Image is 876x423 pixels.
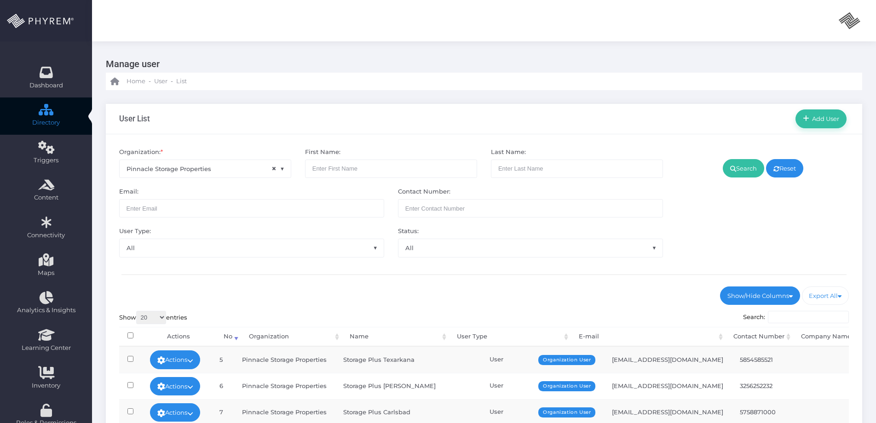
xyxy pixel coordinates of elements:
label: Show entries [119,311,187,324]
span: All [398,239,663,257]
label: User Type: [119,227,151,236]
span: Triggers [6,156,86,165]
li: - [147,77,152,86]
a: Actions [150,403,201,422]
th: User Type: activate to sort column ascending [449,327,571,347]
span: × [271,164,277,174]
th: Company Name: activate to sort column ascending [793,327,859,347]
a: User [154,73,167,90]
label: Last Name: [491,148,526,157]
div: User [490,355,595,364]
span: All [120,239,384,257]
select: Showentries [136,311,166,324]
span: Maps [38,269,54,278]
td: Storage Plus Texarkana [335,346,481,372]
th: Organization: activate to sort column ascending [241,327,341,347]
span: Learning Center [6,343,86,353]
span: Organization User [538,355,595,365]
td: 6 [208,373,234,399]
th: Name: activate to sort column ascending [341,327,449,347]
h3: Manage user [106,55,855,73]
th: Contact Number: activate to sort column ascending [725,327,793,347]
input: Search: [768,311,849,324]
input: Maximum of 10 digits required [398,199,663,217]
span: List [176,77,187,86]
span: Directory [6,118,86,127]
span: Inventory [6,381,86,390]
input: Enter Last Name [491,160,663,178]
td: [EMAIL_ADDRESS][DOMAIN_NAME] [604,346,732,372]
a: Show/Hide Columns [720,286,800,305]
span: Content [6,193,86,202]
span: Pinnacle Storage Properties [120,160,291,177]
input: Enter Email [119,199,384,217]
label: Email: [119,187,138,196]
label: Contact Number: [398,187,450,196]
a: Home [110,73,145,90]
a: Actions [150,377,201,395]
span: User [154,77,167,86]
span: Organization User [538,407,595,417]
input: Enter First Name [305,160,477,178]
span: All [398,239,663,257]
label: Search: [743,311,849,324]
span: Connectivity [6,231,86,240]
th: E-mail: activate to sort column ascending [571,327,725,347]
a: Reset [766,159,803,177]
h3: User List [119,114,150,123]
td: 5 [208,346,234,372]
th: No: activate to sort column ascending [215,327,241,347]
div: User [490,381,595,390]
span: All [119,239,384,257]
td: Pinnacle Storage Properties [234,346,335,372]
span: Dashboard [29,81,63,90]
th: Actions [142,327,215,347]
div: User [490,407,595,417]
a: Search [723,159,764,177]
a: Add User [795,109,847,128]
label: First Name: [305,148,340,157]
td: Storage Plus [PERSON_NAME] [335,373,481,399]
label: Organization: [119,148,163,157]
span: Organization User [538,381,595,391]
td: 5854585521 [732,346,799,372]
span: Add User [809,115,840,122]
a: Export All [802,286,849,305]
span: Home [127,77,145,86]
li: - [169,77,174,86]
a: Actions [150,350,201,369]
td: Pinnacle Storage Properties [234,373,335,399]
td: 3256252232 [732,373,799,399]
td: [EMAIL_ADDRESS][DOMAIN_NAME] [604,373,732,399]
label: Status: [398,227,419,236]
a: List [176,73,187,90]
span: Analytics & Insights [6,306,86,315]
